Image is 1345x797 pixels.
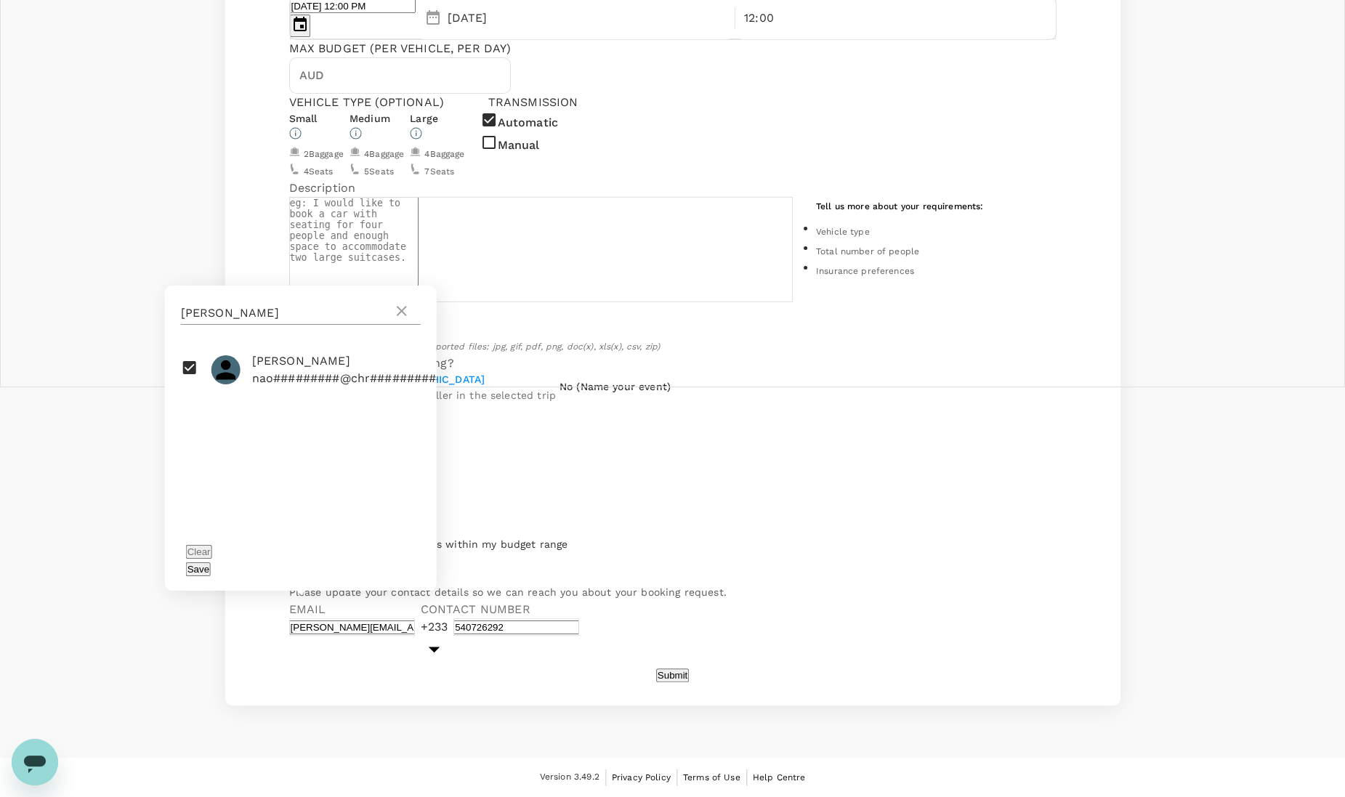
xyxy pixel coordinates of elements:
span: Version 3.49.2 [540,770,599,785]
span: +233 [421,620,448,634]
button: Clear [186,545,212,559]
button: Save [186,562,211,576]
span: Privacy Policy [612,772,671,782]
div: Contact Number [421,601,580,618]
iframe: Button to launch messaging window [12,739,58,785]
div: +233 [421,618,448,636]
a: Terms of Use [683,769,740,785]
p: Book directly if the amount is within my budget range [289,537,1057,551]
a: Help Centre [753,769,806,785]
h6: Please update your contact details so we can reach you about your booking request. [289,585,1057,601]
span: Help Centre [753,772,806,782]
h6: No (Name your event) [560,379,671,395]
p: Changes will apply to all traveller in the selected trip [281,388,556,402]
input: Search for traveller [181,302,393,325]
h6: Booking contact details [289,569,1057,585]
a: Privacy Policy [612,769,671,785]
button: Submit [656,668,689,682]
div: Email [289,601,415,618]
span: Terms of Use [683,772,740,782]
h6: Payment method [289,461,1057,477]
